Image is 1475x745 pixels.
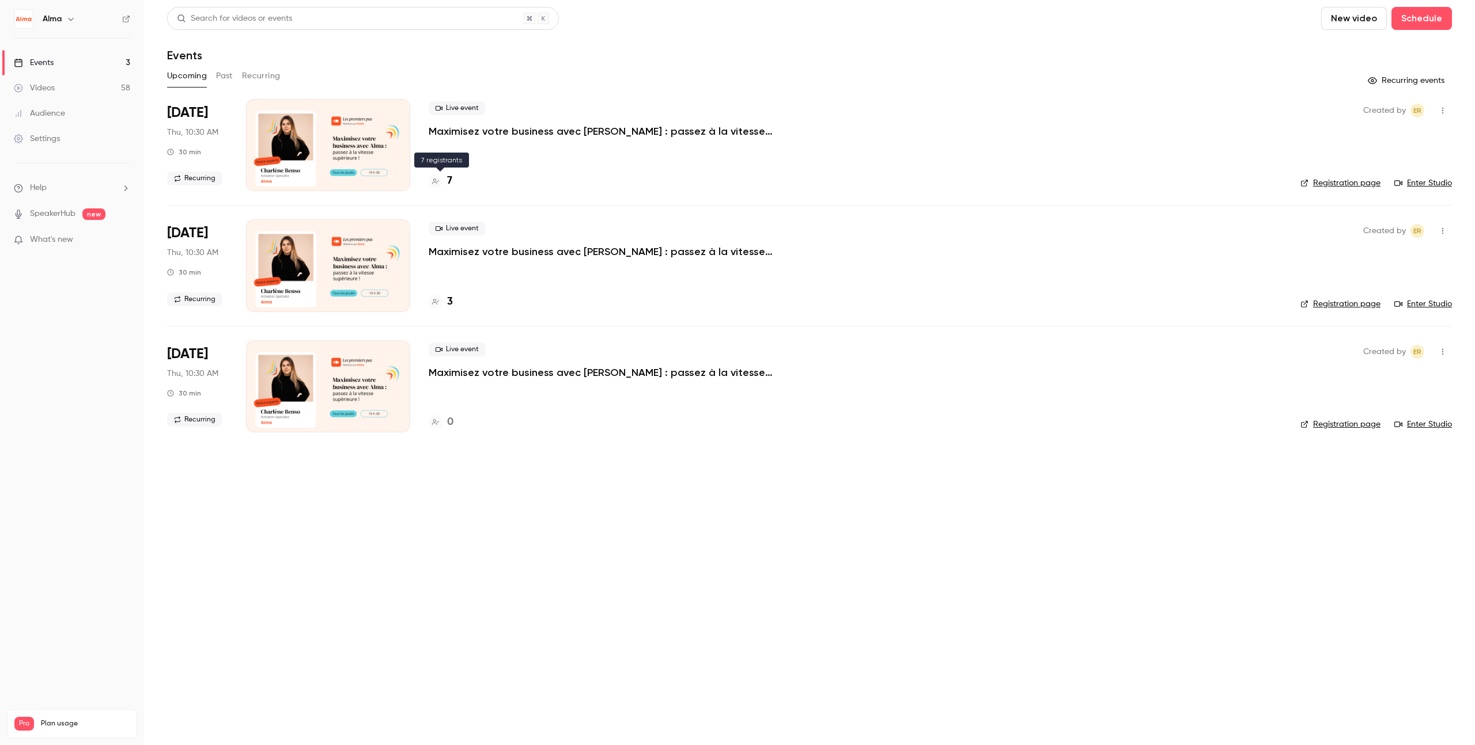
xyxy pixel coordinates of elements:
[14,182,130,194] li: help-dropdown-opener
[14,82,55,94] div: Videos
[429,124,774,138] a: Maximisez votre business avec [PERSON_NAME] : passez à la vitesse supérieure !
[167,340,228,432] div: Oct 30 Thu, 10:30 AM (Europe/Paris)
[1394,177,1452,189] a: Enter Studio
[1363,345,1406,359] span: Created by
[167,292,222,306] span: Recurring
[1410,345,1424,359] span: Eric ROMER
[167,345,208,363] span: [DATE]
[167,219,228,311] div: Oct 23 Thu, 10:30 AM (Europe/Paris)
[429,173,452,189] a: 7
[167,99,228,191] div: Oct 16 Thu, 10:30 AM (Europe/Paris)
[1321,7,1387,30] button: New video
[242,67,281,85] button: Recurring
[82,208,105,220] span: new
[1413,224,1421,238] span: ER
[167,48,202,62] h1: Events
[1363,71,1452,90] button: Recurring events
[30,234,73,246] span: What's new
[429,245,774,259] a: Maximisez votre business avec [PERSON_NAME] : passez à la vitesse supérieure !
[30,208,75,220] a: SpeakerHub
[447,294,453,310] h4: 3
[167,172,222,185] span: Recurring
[429,101,486,115] span: Live event
[1300,177,1381,189] a: Registration page
[1363,104,1406,117] span: Created by
[14,108,65,119] div: Audience
[167,368,218,379] span: Thu, 10:30 AM
[216,67,233,85] button: Past
[167,67,207,85] button: Upcoming
[14,133,60,145] div: Settings
[167,413,222,427] span: Recurring
[447,173,452,189] h4: 7
[1394,419,1452,430] a: Enter Studio
[1410,224,1424,238] span: Eric ROMER
[429,366,774,379] a: Maximisez votre business avec [PERSON_NAME] : passez à la vitesse supérieure !
[14,10,33,28] img: Alma
[1413,104,1421,117] span: ER
[447,415,453,430] h4: 0
[1363,224,1406,238] span: Created by
[14,717,34,731] span: Pro
[167,104,208,122] span: [DATE]
[1300,419,1381,430] a: Registration page
[167,147,201,157] div: 30 min
[14,57,54,69] div: Events
[167,268,201,277] div: 30 min
[30,182,47,194] span: Help
[167,224,208,242] span: [DATE]
[167,247,218,259] span: Thu, 10:30 AM
[1410,104,1424,117] span: Eric ROMER
[167,389,201,398] div: 30 min
[1394,298,1452,310] a: Enter Studio
[1391,7,1452,30] button: Schedule
[41,719,130,728] span: Plan usage
[429,294,453,310] a: 3
[429,222,486,235] span: Live event
[1413,345,1421,359] span: ER
[429,343,486,356] span: Live event
[429,415,453,430] a: 0
[1300,298,1381,310] a: Registration page
[116,235,130,245] iframe: Noticeable Trigger
[177,13,292,25] div: Search for videos or events
[167,127,218,138] span: Thu, 10:30 AM
[43,13,62,25] h6: Alma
